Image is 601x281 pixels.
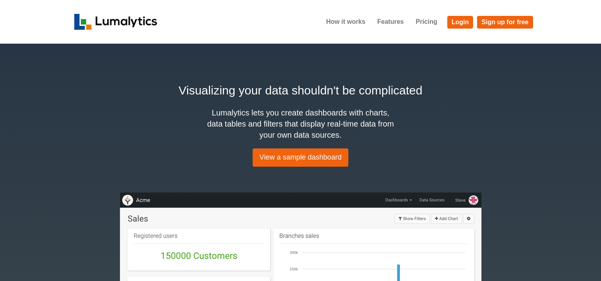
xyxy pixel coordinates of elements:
h2: Visualizing your data shouldn't be complicated [74,81,527,99]
a: Features [371,12,410,32]
img: logo_v2-f34f87db3d4d9f5311d6c47995059ad6168825a3e1eb260e01c8041e89355404.png [74,14,157,30]
a: How it works [320,12,371,32]
h4: Lumalytics lets you create dashboards with charts, data tables and filters that display real-time... [205,107,396,140]
a: View a sample dashboard [253,148,348,167]
a: Login [447,16,473,29]
a: Pricing [410,12,443,32]
a: Sign up for free [477,16,533,29]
